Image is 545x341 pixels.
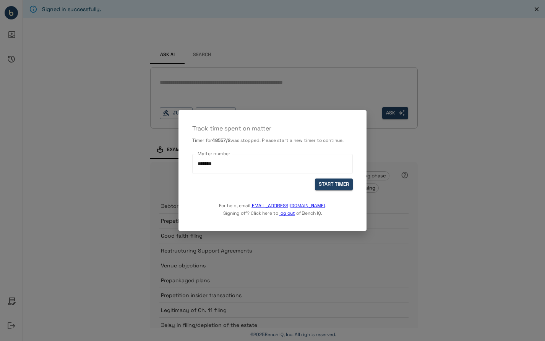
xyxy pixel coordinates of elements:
p: For help, email . Signing off? Click here to of Bench IQ. [219,190,326,217]
span: was stopped. Please start a new timer to continue. [230,137,344,143]
span: Timer for [192,137,212,143]
button: START TIMER [315,179,353,190]
b: 48557/2 [212,137,230,143]
p: Track time spent on matter [192,124,353,133]
label: Matter number [198,150,230,157]
a: [EMAIL_ADDRESS][DOMAIN_NAME] [250,203,325,209]
a: log out [279,210,295,216]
